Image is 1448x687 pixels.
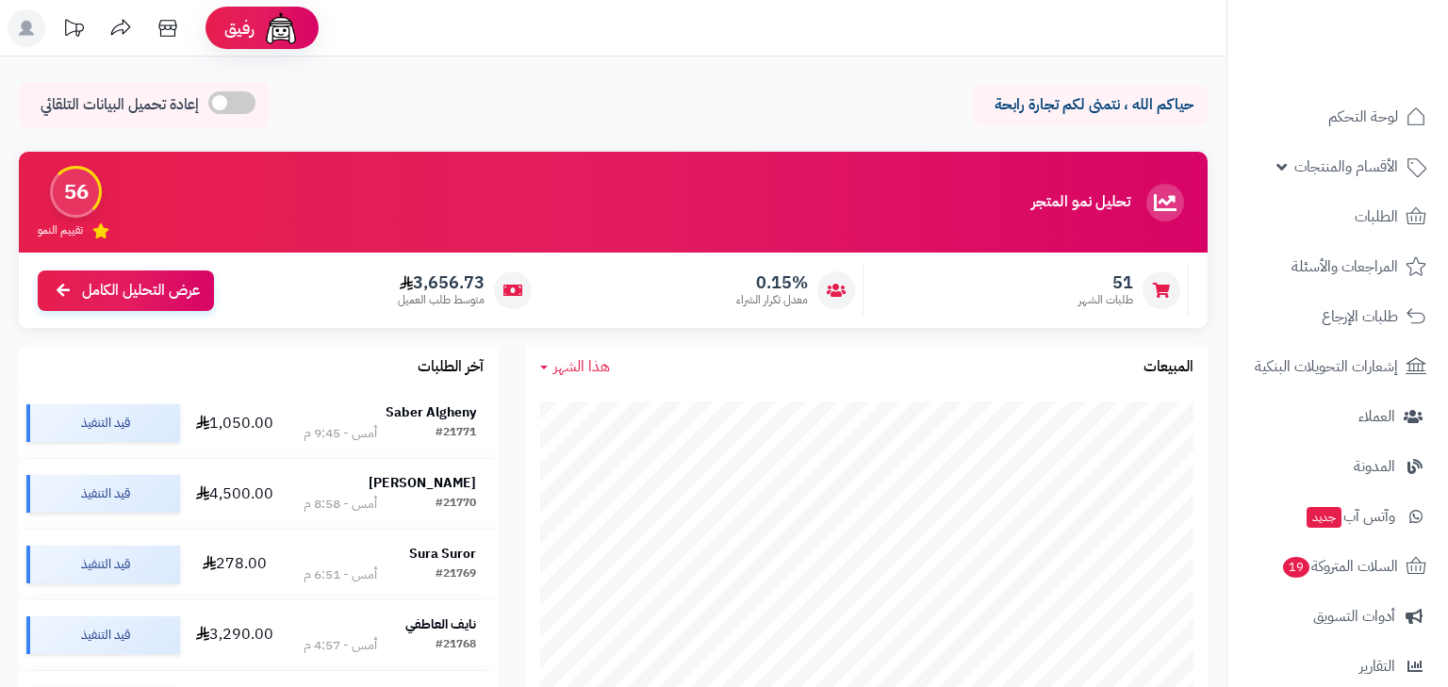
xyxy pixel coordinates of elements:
div: #21769 [436,565,476,584]
a: المراجعات والأسئلة [1239,244,1437,289]
div: قيد التنفيذ [26,546,180,583]
span: 51 [1078,272,1133,293]
a: هذا الشهر [540,356,610,378]
div: #21768 [436,636,476,655]
span: السلات المتروكة [1281,553,1398,580]
a: وآتس آبجديد [1239,494,1437,539]
span: طلبات الإرجاع [1322,303,1398,330]
div: قيد التنفيذ [26,616,180,654]
span: 0.15% [736,272,808,293]
h3: المبيعات [1144,359,1193,376]
div: أمس - 8:58 م [304,495,377,514]
td: 3,290.00 [188,600,282,670]
span: معدل تكرار الشراء [736,292,808,308]
a: المدونة [1239,444,1437,489]
span: التقارير [1359,653,1395,679]
a: أدوات التسويق [1239,594,1437,639]
span: المدونة [1354,453,1395,480]
span: طلبات الشهر [1078,292,1133,308]
a: العملاء [1239,394,1437,439]
a: تحديثات المنصة [50,9,97,52]
span: إشعارات التحويلات البنكية [1255,353,1398,380]
td: 4,500.00 [188,459,282,529]
a: طلبات الإرجاع [1239,294,1437,339]
strong: نايف العاطفي [405,614,476,634]
span: الأقسام والمنتجات [1294,154,1398,180]
span: المراجعات والأسئلة [1292,254,1398,280]
img: ai-face.png [262,9,300,47]
span: الطلبات [1355,204,1398,230]
div: أمس - 9:45 م [304,424,377,443]
span: جديد [1307,507,1341,528]
div: أمس - 6:51 م [304,565,377,584]
img: logo-2.png [1320,51,1430,90]
strong: [PERSON_NAME] [369,473,476,493]
strong: Sura Suror [409,544,476,564]
a: لوحة التحكم [1239,94,1437,139]
span: أدوات التسويق [1313,603,1395,630]
span: متوسط طلب العميل [398,292,485,308]
a: الطلبات [1239,194,1437,239]
span: 19 [1283,557,1309,578]
td: 1,050.00 [188,388,282,458]
strong: Saber Algheny [386,402,476,422]
span: تقييم النمو [38,222,83,238]
span: رفيق [224,17,255,40]
div: قيد التنفيذ [26,475,180,513]
span: العملاء [1358,403,1395,430]
a: عرض التحليل الكامل [38,270,214,311]
span: هذا الشهر [553,355,610,378]
div: أمس - 4:57 م [304,636,377,655]
span: لوحة التحكم [1328,104,1398,130]
a: إشعارات التحويلات البنكية [1239,344,1437,389]
span: 3,656.73 [398,272,485,293]
a: السلات المتروكة19 [1239,544,1437,589]
p: حياكم الله ، نتمنى لكم تجارة رابحة [986,94,1193,116]
td: 278.00 [188,530,282,599]
span: عرض التحليل الكامل [82,280,200,302]
span: إعادة تحميل البيانات التلقائي [41,94,199,116]
div: قيد التنفيذ [26,404,180,442]
div: #21771 [436,424,476,443]
h3: تحليل نمو المتجر [1031,194,1130,211]
div: #21770 [436,495,476,514]
h3: آخر الطلبات [418,359,484,376]
span: وآتس آب [1305,503,1395,530]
